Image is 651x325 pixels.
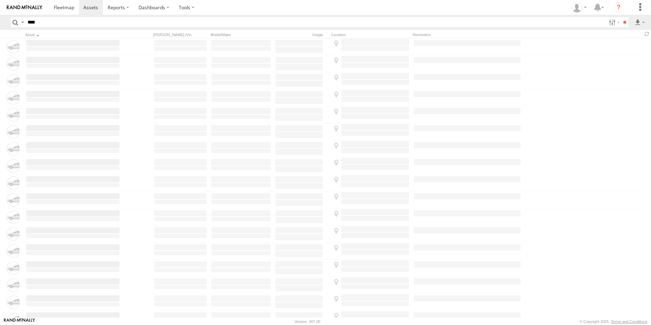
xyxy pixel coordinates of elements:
[413,32,522,37] div: Reminders
[274,32,329,37] div: Usage
[611,320,647,324] a: Terms and Conditions
[579,320,647,324] div: © Copyright 2025 -
[7,5,42,10] img: rand-logo.svg
[613,2,624,13] i: ?
[210,32,272,37] div: Model/Make
[4,318,35,325] a: Visit our Website
[643,31,651,37] span: Refresh
[295,320,320,324] div: Version: 307.00
[25,32,121,37] div: Click to Sort
[569,2,589,13] div: Jay Hammerstrom
[634,17,646,27] label: Export results as...
[153,32,208,37] div: [PERSON_NAME]./Vin
[332,32,410,37] div: Location
[20,17,25,27] label: Search Query
[606,17,621,27] label: Search Filter Options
